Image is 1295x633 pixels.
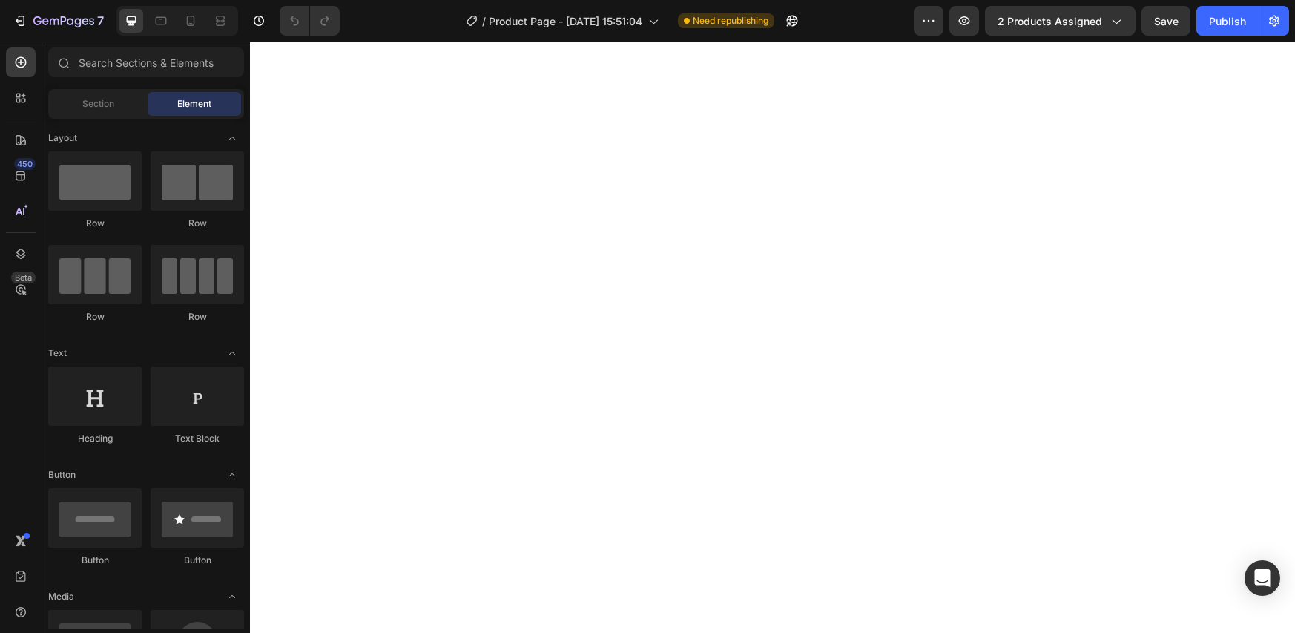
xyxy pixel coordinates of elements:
[220,126,244,150] span: Toggle open
[48,554,142,567] div: Button
[48,347,67,360] span: Text
[82,97,114,111] span: Section
[6,6,111,36] button: 7
[489,13,642,29] span: Product Page - [DATE] 15:51:04
[693,14,768,27] span: Need republishing
[250,42,1295,633] iframe: Design area
[1209,13,1246,29] div: Publish
[177,97,211,111] span: Element
[151,310,244,324] div: Row
[280,6,340,36] div: Undo/Redo
[48,432,142,445] div: Heading
[48,47,244,77] input: Search Sections & Elements
[48,217,142,230] div: Row
[1196,6,1259,36] button: Publish
[220,463,244,487] span: Toggle open
[151,554,244,567] div: Button
[985,6,1136,36] button: 2 products assigned
[220,585,244,609] span: Toggle open
[1245,560,1280,596] div: Open Intercom Messenger
[48,310,142,324] div: Row
[220,341,244,365] span: Toggle open
[1154,15,1179,27] span: Save
[1141,6,1190,36] button: Save
[11,272,36,283] div: Beta
[151,432,244,445] div: Text Block
[151,217,244,230] div: Row
[482,13,486,29] span: /
[14,158,36,170] div: 450
[97,12,104,30] p: 7
[48,131,77,145] span: Layout
[48,590,74,603] span: Media
[48,468,76,482] span: Button
[998,13,1102,29] span: 2 products assigned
